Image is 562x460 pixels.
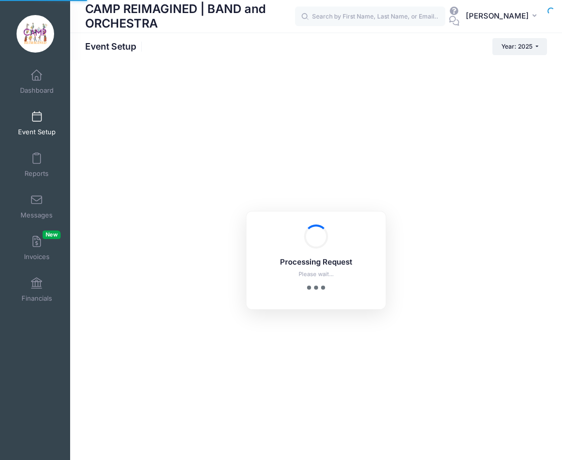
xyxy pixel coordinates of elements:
a: Messages [13,189,61,224]
button: [PERSON_NAME] [459,5,547,28]
span: New [43,231,61,239]
a: Dashboard [13,64,61,99]
input: Search by First Name, Last Name, or Email... [295,7,445,27]
a: Financials [13,272,61,307]
span: Messages [21,211,53,219]
span: Year: 2025 [501,43,532,50]
span: Dashboard [20,86,54,95]
h1: Event Setup [85,41,145,52]
span: [PERSON_NAME] [466,11,529,22]
a: InvoicesNew [13,231,61,266]
span: Invoices [24,253,50,261]
img: CAMP REIMAGINED | BAND and ORCHESTRA [17,15,54,53]
h1: CAMP REIMAGINED | BAND and ORCHESTRA [85,1,295,32]
a: Event Setup [13,106,61,141]
p: Please wait... [259,270,373,279]
button: Year: 2025 [492,38,547,55]
span: Event Setup [18,128,56,136]
span: Financials [22,294,52,303]
h5: Processing Request [259,258,373,267]
a: Reports [13,147,61,182]
span: Reports [25,169,49,178]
